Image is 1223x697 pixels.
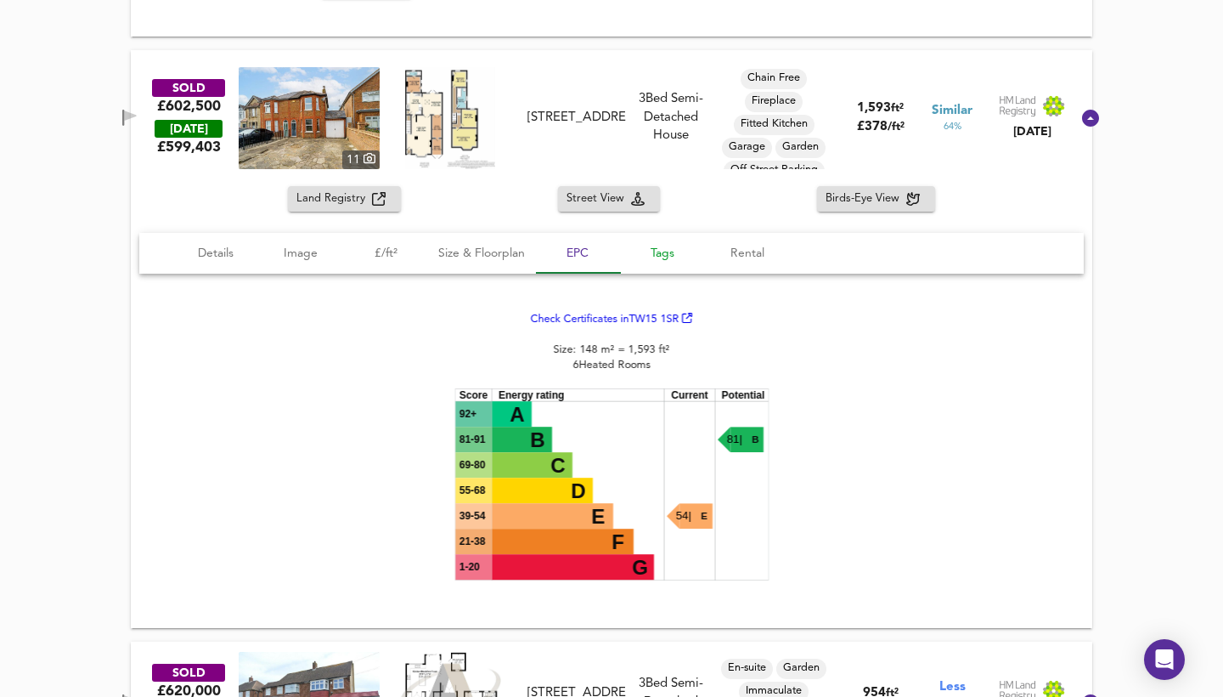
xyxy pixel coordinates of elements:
[239,67,380,169] a: property thumbnail 11
[459,535,485,547] tspan: 21-38
[776,659,826,679] div: Garden
[1080,108,1101,128] svg: Show Details
[999,95,1065,117] img: Land Registry
[1144,639,1185,680] div: Open Intercom Messenger
[734,116,814,132] span: Fitted Kitchen
[817,186,935,212] button: Birds-Eye View
[459,389,488,401] text: Score
[157,97,221,116] div: £602,500
[721,660,773,676] span: En-suite
[342,150,380,169] div: 11
[571,479,585,502] tspan: D
[239,67,380,169] img: property thumbnail
[630,243,695,264] span: Tags
[455,312,769,586] div: Size: 148 m² = 1,593 ft² 6 Heated Rooms
[438,243,525,264] span: Size & Floorplan
[157,138,221,156] span: £ 599,403
[745,93,803,109] span: Fireplace
[944,120,961,133] span: 64 %
[405,67,495,169] img: Floorplan
[459,408,476,420] tspan: 92+
[499,389,564,401] text: Energy rating
[999,123,1065,140] div: [DATE]
[724,162,825,178] span: Off Street Parking
[459,510,485,522] tspan: 39-54
[671,389,707,401] text: Current
[721,659,773,679] div: En-suite
[775,138,826,158] div: Garden
[632,556,648,579] tspan: G
[459,433,485,445] tspan: 81-91
[741,69,807,89] div: Chain Free
[675,509,690,522] text: 54 |
[288,186,401,212] button: Land Registry
[891,103,904,114] span: ft²
[510,403,524,426] tspan: A
[724,161,825,181] div: Off Street Parking
[715,243,780,264] span: Rental
[722,139,772,155] span: Garage
[701,511,707,521] text: E
[152,79,225,97] div: SOLD
[558,186,660,212] button: Street View
[932,102,972,120] span: Similar
[459,561,479,573] tspan: 1-20
[633,90,709,144] div: 3 Bed Semi-Detached House
[726,433,741,445] text: 81 |
[459,459,485,471] tspan: 69-80
[734,115,814,135] div: Fitted Kitchen
[545,243,610,264] span: EPC
[527,109,626,127] div: [STREET_ADDRESS]
[131,186,1092,628] div: SOLD£602,500 [DATE]£599,403property thumbnail 11 Floorplan[STREET_ADDRESS]3Bed Semi-Detached Hous...
[131,50,1092,186] div: SOLD£602,500 [DATE]£599,403property thumbnail 11 Floorplan[STREET_ADDRESS]3Bed Semi-Detached Hous...
[826,190,906,209] span: Birds-Eye View
[611,530,624,553] tspan: F
[857,102,891,115] span: 1,593
[155,120,223,138] div: [DATE]
[722,138,772,158] div: Garage
[152,664,225,682] div: SOLD
[530,428,544,451] tspan: B
[888,122,905,133] span: / ft²
[550,454,565,477] tspan: C
[775,139,826,155] span: Garden
[566,190,631,209] span: Street View
[353,243,418,264] span: £/ft²
[296,190,372,209] span: Land Registry
[857,121,905,133] span: £ 378
[741,71,807,86] span: Chain Free
[752,434,758,445] text: B
[721,389,764,401] text: Potential
[459,484,485,496] tspan: 55-68
[530,314,693,325] a: Check Certificates inTW15 1SR
[745,92,803,112] div: Fireplace
[183,243,248,264] span: Details
[591,505,605,528] tspan: E
[268,243,333,264] span: Image
[776,660,826,676] span: Garden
